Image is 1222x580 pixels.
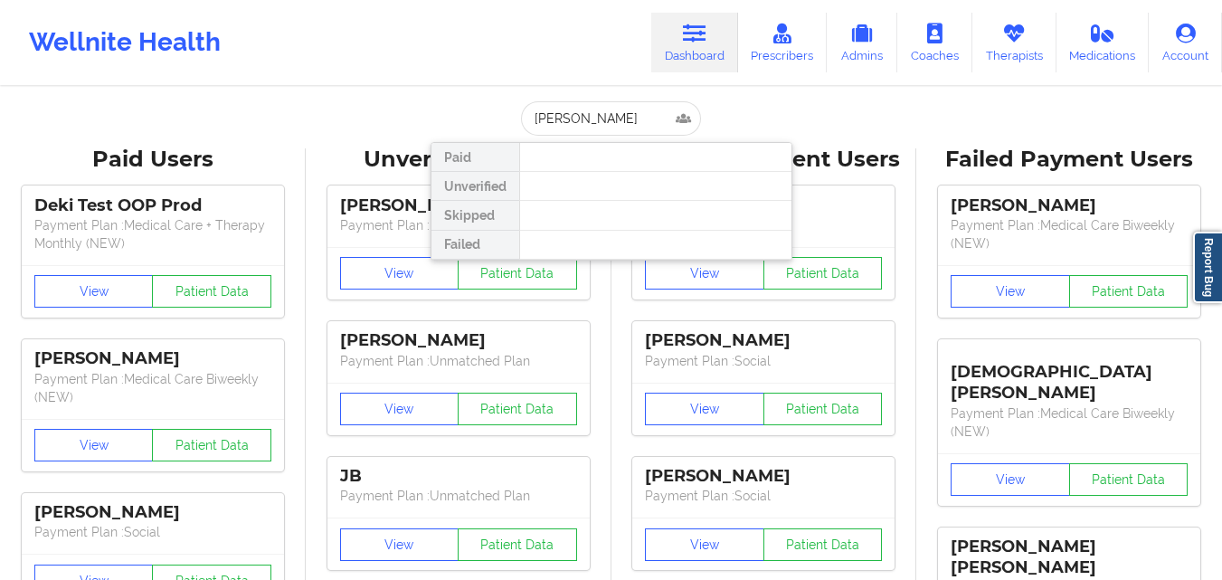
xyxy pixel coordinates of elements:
[152,275,271,308] button: Patient Data
[34,216,271,252] p: Payment Plan : Medical Care + Therapy Monthly (NEW)
[340,466,577,487] div: JB
[951,348,1188,404] div: [DEMOGRAPHIC_DATA][PERSON_NAME]
[763,393,883,425] button: Patient Data
[431,143,519,172] div: Paid
[458,257,577,290] button: Patient Data
[645,257,764,290] button: View
[1193,232,1222,303] a: Report Bug
[897,13,972,72] a: Coaches
[431,231,519,260] div: Failed
[34,348,271,369] div: [PERSON_NAME]
[34,429,154,461] button: View
[340,487,577,505] p: Payment Plan : Unmatched Plan
[645,330,882,351] div: [PERSON_NAME]
[951,275,1070,308] button: View
[34,502,271,523] div: [PERSON_NAME]
[951,195,1188,216] div: [PERSON_NAME]
[458,528,577,561] button: Patient Data
[1149,13,1222,72] a: Account
[645,487,882,505] p: Payment Plan : Social
[763,257,883,290] button: Patient Data
[951,537,1188,578] div: [PERSON_NAME] [PERSON_NAME]
[645,352,882,370] p: Payment Plan : Social
[1069,463,1189,496] button: Patient Data
[34,370,271,406] p: Payment Plan : Medical Care Biweekly (NEW)
[340,257,459,290] button: View
[645,393,764,425] button: View
[340,528,459,561] button: View
[1056,13,1150,72] a: Medications
[340,330,577,351] div: [PERSON_NAME]
[34,275,154,308] button: View
[651,13,738,72] a: Dashboard
[34,523,271,541] p: Payment Plan : Social
[1069,275,1189,308] button: Patient Data
[951,216,1188,252] p: Payment Plan : Medical Care Biweekly (NEW)
[431,201,519,230] div: Skipped
[645,528,764,561] button: View
[458,393,577,425] button: Patient Data
[972,13,1056,72] a: Therapists
[340,195,577,216] div: [PERSON_NAME]
[340,352,577,370] p: Payment Plan : Unmatched Plan
[152,429,271,461] button: Patient Data
[763,528,883,561] button: Patient Data
[34,195,271,216] div: Deki Test OOP Prod
[340,216,577,234] p: Payment Plan : Unmatched Plan
[951,463,1070,496] button: View
[645,466,882,487] div: [PERSON_NAME]
[929,146,1209,174] div: Failed Payment Users
[340,393,459,425] button: View
[738,13,828,72] a: Prescribers
[827,13,897,72] a: Admins
[13,146,293,174] div: Paid Users
[951,404,1188,441] p: Payment Plan : Medical Care Biweekly (NEW)
[318,146,599,174] div: Unverified Users
[431,172,519,201] div: Unverified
